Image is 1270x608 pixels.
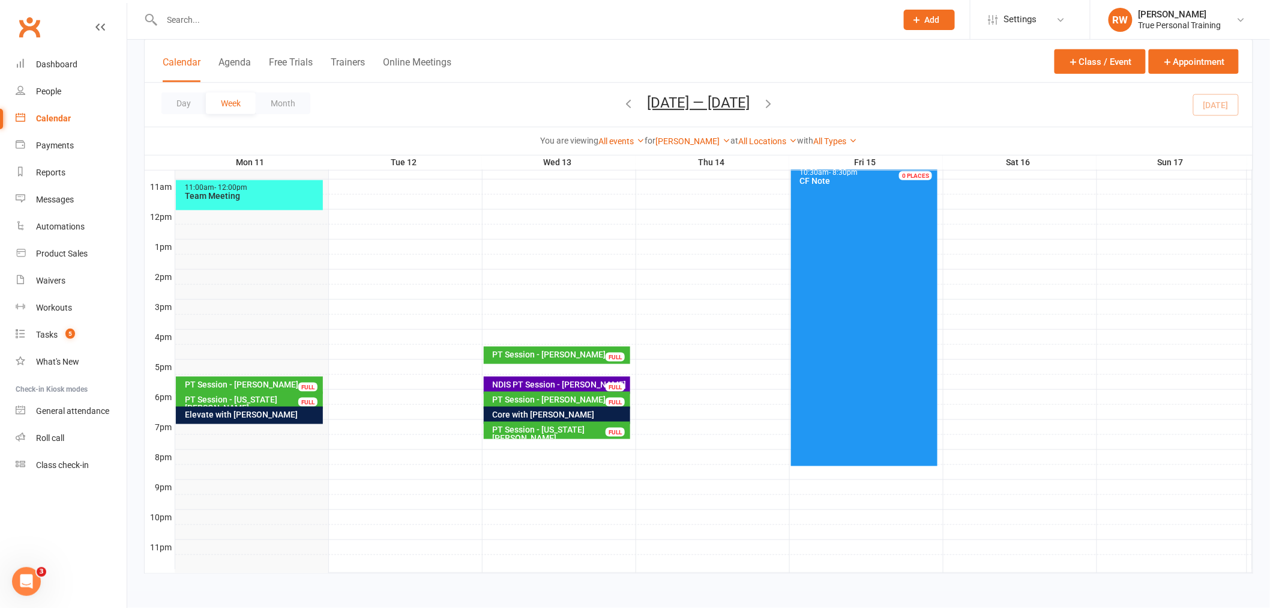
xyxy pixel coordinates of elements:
a: Workouts [16,294,127,321]
div: Messages [36,195,74,204]
div: Class check-in [36,460,89,470]
button: Trainers [331,56,365,82]
div: FULL [298,398,317,407]
a: Calendar [16,105,127,132]
th: Sat 16 [943,155,1097,170]
iframe: Intercom live chat [12,567,41,596]
button: Online Meetings [383,56,451,82]
div: Payments [36,141,74,150]
span: 5 [65,329,75,339]
div: Automations [36,222,85,231]
div: 10:30am [799,169,936,177]
button: Month [256,93,310,114]
th: 12pm [145,209,175,224]
div: NDIS PT Session - [PERSON_NAME] [492,380,628,389]
th: 11pm [145,540,175,555]
div: PT Session - [US_STATE][PERSON_NAME] [184,395,321,412]
a: Tasks 5 [16,321,127,348]
th: Mon 11 [175,155,328,170]
th: 11am [145,179,175,194]
th: 2pm [145,269,175,284]
a: All Locations [738,136,797,146]
div: FULL [298,383,317,392]
a: Waivers [16,267,127,294]
span: - 8:30pm [829,168,858,177]
span: CF Note [800,176,831,186]
button: Appointment [1149,49,1239,74]
th: 7pm [145,419,175,434]
div: Dashboard [36,59,77,69]
a: All events [598,136,645,146]
th: 1pm [145,239,175,254]
div: RW [1109,8,1133,32]
a: Dashboard [16,51,127,78]
a: Class kiosk mode [16,452,127,479]
th: Thu 14 [636,155,789,170]
div: General attendance [36,406,109,416]
div: PT Session - [PERSON_NAME] [184,380,321,389]
th: 10pm [145,509,175,524]
div: Product Sales [36,249,88,258]
a: General attendance kiosk mode [16,398,127,425]
span: 3 [37,567,46,577]
div: FULL [606,398,625,407]
a: What's New [16,348,127,375]
a: Messages [16,186,127,213]
button: Day [161,93,206,114]
div: Team Meeting [184,192,321,200]
a: Reports [16,159,127,186]
span: Add [925,15,940,25]
a: All Types [813,136,857,146]
button: Agenda [218,56,251,82]
strong: You are viewing [540,136,598,145]
div: [PERSON_NAME] [1139,9,1221,20]
div: Waivers [36,276,65,285]
div: Calendar [36,114,71,123]
div: Workouts [36,303,72,312]
th: 4pm [145,329,175,344]
a: Product Sales [16,240,127,267]
button: Free Trials [269,56,313,82]
div: PT Session - [PERSON_NAME] [492,395,628,404]
th: Fri 15 [789,155,943,170]
strong: for [645,136,655,145]
div: PT Session - [US_STATE][PERSON_NAME] [492,425,628,442]
th: Sun 17 [1097,155,1247,170]
th: 6pm [145,389,175,404]
a: People [16,78,127,105]
strong: at [730,136,738,145]
div: What's New [36,357,79,366]
div: Roll call [36,433,64,443]
button: Week [206,93,256,114]
a: [PERSON_NAME] [655,136,730,146]
th: 3pm [145,299,175,314]
div: 0 PLACES [899,171,932,180]
a: Automations [16,213,127,240]
th: 9pm [145,479,175,494]
div: PT Session - [PERSON_NAME] [492,350,628,359]
div: FULL [606,428,625,437]
button: [DATE] — [DATE] [648,94,750,111]
div: Reports [36,168,65,177]
div: 11:00am [184,184,321,192]
div: True Personal Training [1139,20,1221,31]
div: FULL [606,383,625,392]
button: Add [904,10,955,30]
div: Tasks [36,330,58,339]
th: 8pm [145,449,175,464]
th: 5pm [145,359,175,374]
th: Wed 13 [482,155,636,170]
button: Class / Event [1055,49,1146,74]
a: Roll call [16,425,127,452]
div: Elevate with [PERSON_NAME] [184,410,321,419]
input: Search... [158,11,888,28]
th: Tue 12 [328,155,482,170]
div: People [36,87,61,96]
a: Clubworx [14,12,44,42]
button: Calendar [163,56,200,82]
div: Core with [PERSON_NAME] [492,410,628,419]
span: - 12:00pm [214,183,247,192]
strong: with [797,136,813,145]
span: Settings [1004,6,1037,33]
div: FULL [606,353,625,362]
